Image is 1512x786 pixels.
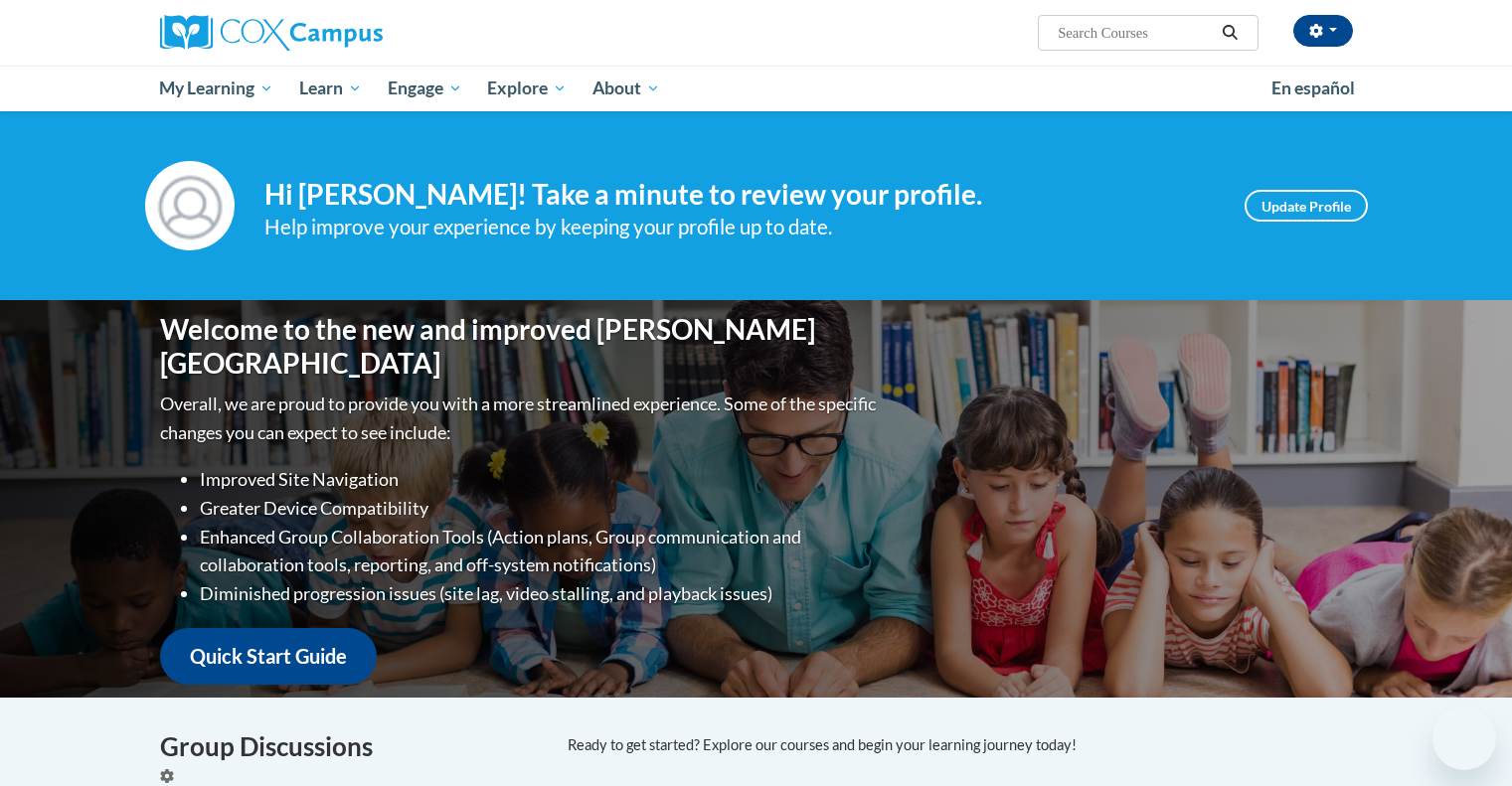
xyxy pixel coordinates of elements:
[147,66,287,111] a: My Learning
[375,66,475,111] a: Engage
[160,390,881,447] p: Overall, we are proud to provide you with a more streamlined experience. Some of the specific cha...
[160,628,377,685] a: Quick Start Guide
[200,494,881,523] li: Greater Device Compatibility
[487,77,567,100] span: Explore
[200,465,881,494] li: Improved Site Navigation
[160,15,383,51] img: Cox Campus
[1245,190,1368,222] a: Update Profile
[1293,15,1353,47] button: Account Settings
[580,66,673,111] a: About
[1259,68,1368,109] a: En español
[1271,78,1355,98] span: En español
[264,211,1215,243] div: Help improve your experience by keeping your profile up to date.
[388,77,462,100] span: Engage
[592,77,660,100] span: About
[1432,707,1496,770] iframe: Button to launch messaging window
[1215,21,1245,45] button: Search
[200,579,881,608] li: Diminished progression issues (site lag, video stalling, and playback issues)
[160,727,538,766] h4: Group Discussions
[145,161,235,250] img: Profile Image
[286,66,375,111] a: Learn
[299,77,362,100] span: Learn
[130,66,1383,111] div: Main menu
[159,77,273,100] span: My Learning
[160,313,881,380] h1: Welcome to the new and improved [PERSON_NAME][GEOGRAPHIC_DATA]
[264,178,1215,212] h4: Hi [PERSON_NAME]! Take a minute to review your profile.
[474,66,580,111] a: Explore
[200,523,881,580] li: Enhanced Group Collaboration Tools (Action plans, Group communication and collaboration tools, re...
[1056,21,1215,45] input: Search Courses
[160,15,538,51] a: Cox Campus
